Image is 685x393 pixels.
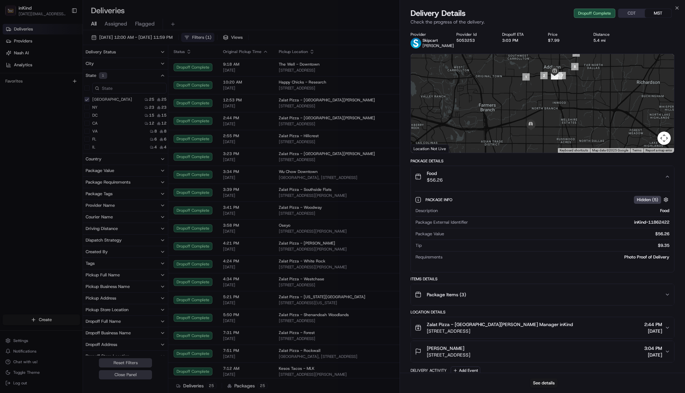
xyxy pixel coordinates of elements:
span: 3:04 PM [644,345,662,352]
button: Package Items (3) [411,284,674,305]
span: [DATE] [644,328,662,334]
div: Location Not Live [411,144,449,153]
button: 5053253 [456,38,475,43]
div: Price [548,32,583,37]
span: 2:44 PM [644,321,662,328]
div: 5.4 mi [593,38,629,43]
div: Dropoff ETA [502,32,537,37]
span: Package Value [416,231,444,237]
span: Knowledge Base [13,96,51,103]
button: Hidden (5) [634,196,670,204]
div: Items Details [411,276,674,282]
div: 2 [540,72,548,79]
img: 1736555255976-a54dd68f-1ca7-489b-9aae-adbdc363a1c4 [7,63,19,75]
button: Keyboard shortcuts [560,148,588,153]
div: $56.26 [447,231,669,237]
div: Photo Proof of Delivery [445,254,669,260]
button: [PERSON_NAME][STREET_ADDRESS]3:04 PM[DATE] [411,341,674,362]
span: $56.26 [427,177,443,183]
span: [PERSON_NAME] [422,43,454,48]
div: Start new chat [23,63,109,70]
a: Powered byPylon [47,112,80,117]
div: Location Details [411,309,674,315]
div: Provider Id [456,32,492,37]
span: Tip [416,243,422,249]
span: Map data ©2025 Google [592,148,628,152]
div: 8 [571,63,578,70]
img: Nash [7,7,20,20]
span: Package External Identifier [416,219,468,225]
span: [PERSON_NAME] [427,345,464,352]
span: [STREET_ADDRESS] [427,328,573,334]
span: Delivery Details [411,8,466,19]
p: Check the progress of the delivery. [411,19,674,25]
a: 📗Knowledge Base [4,93,53,105]
div: Package Details [411,158,674,164]
div: Food [440,208,669,214]
div: Provider [411,32,446,37]
div: Delivery Activity [411,368,447,373]
span: [STREET_ADDRESS] [427,352,470,358]
span: Package Info [425,197,454,202]
span: Skipcart [422,38,438,43]
img: Google [413,144,434,153]
button: CDT [618,9,645,18]
span: Package Items ( 3 ) [427,291,466,298]
span: Hidden ( 5 ) [637,197,658,203]
div: inKind-11862422 [471,219,669,225]
button: Start new chat [113,65,121,73]
p: Welcome 👋 [7,27,121,37]
div: $9.35 [424,243,669,249]
span: Description [416,208,438,214]
a: Report a map error [646,148,672,152]
input: Clear [17,43,110,50]
span: Requirements [416,254,442,260]
button: See details [530,378,558,388]
div: 1 [522,73,530,81]
button: MST [645,9,671,18]
span: Food [427,170,443,177]
div: We're available if you need us! [23,70,84,75]
button: Zalat Pizza - [GEOGRAPHIC_DATA][PERSON_NAME] Manager inKind[STREET_ADDRESS]2:44 PM[DATE] [411,317,674,338]
div: Distance [593,32,629,37]
a: 💻API Documentation [53,93,109,105]
span: [DATE] [644,352,662,358]
div: 📗 [7,97,12,102]
span: Zalat Pizza - [GEOGRAPHIC_DATA][PERSON_NAME] Manager inKind [427,321,573,328]
span: API Documentation [63,96,107,103]
img: profile_skipcart_partner.png [411,38,421,48]
button: Add Event [451,366,480,374]
a: Terms (opens in new tab) [632,148,642,152]
div: $7.99 [548,38,583,43]
button: Food$56.26 [411,166,674,187]
div: Food$56.26 [411,187,674,272]
span: Pylon [66,112,80,117]
div: 3:03 PM [502,38,537,43]
div: 💻 [56,97,61,102]
button: Map camera controls [657,132,671,145]
a: Open this area in Google Maps (opens a new window) [413,144,434,153]
div: 7 [559,72,566,79]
